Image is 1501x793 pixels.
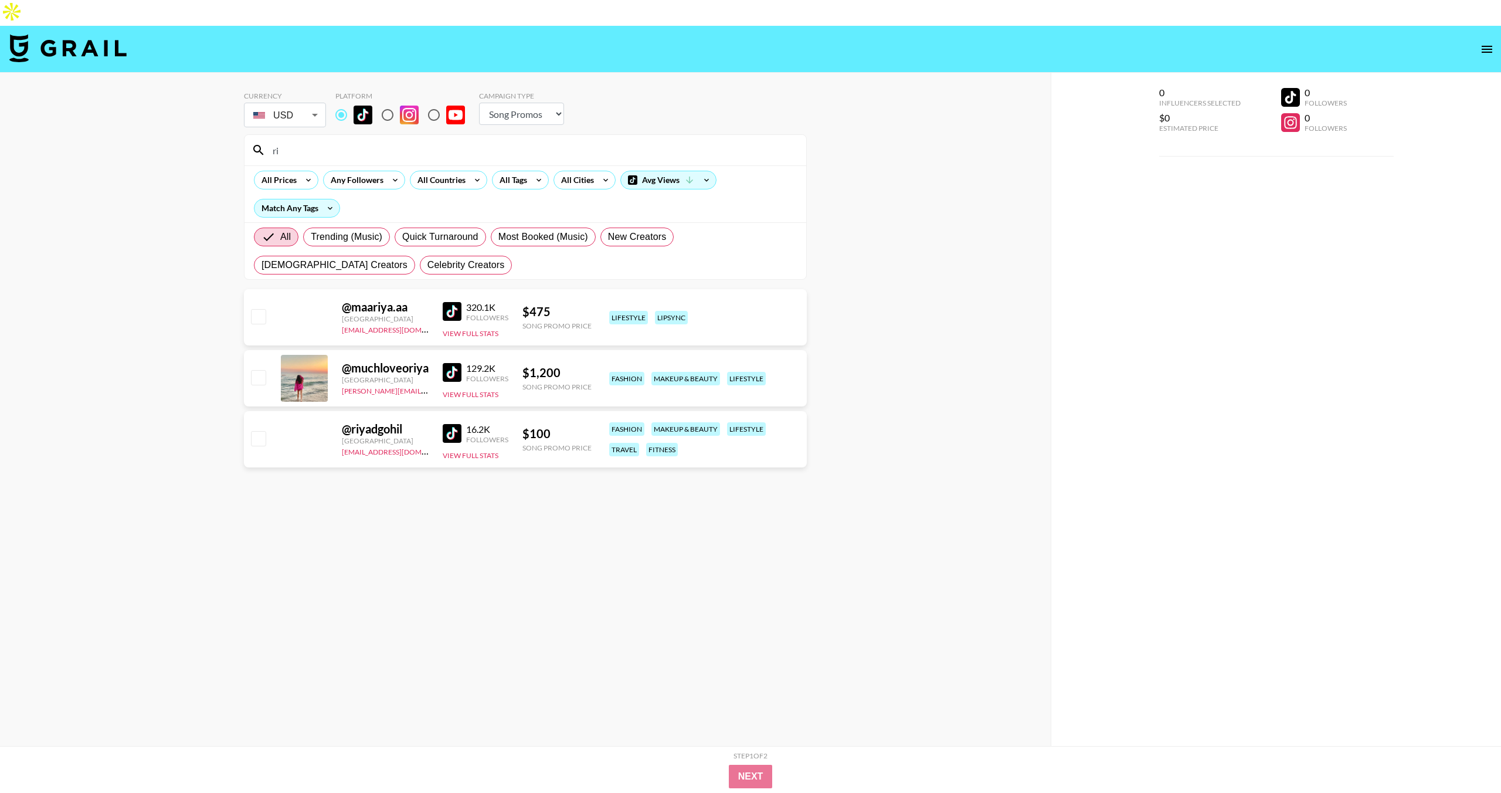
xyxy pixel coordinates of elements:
[608,230,667,244] span: New Creators
[443,390,498,399] button: View Full Stats
[342,436,429,445] div: [GEOGRAPHIC_DATA]
[609,422,644,436] div: fashion
[262,258,407,272] span: [DEMOGRAPHIC_DATA] Creators
[522,304,592,319] div: $ 475
[9,34,127,62] img: Grail Talent
[443,451,498,460] button: View Full Stats
[646,443,678,456] div: fitness
[1442,734,1487,779] iframe: Drift Widget Chat Controller
[522,321,592,330] div: Song Promo Price
[443,329,498,338] button: View Full Stats
[651,422,720,436] div: makeup & beauty
[280,230,291,244] span: All
[466,435,508,444] div: Followers
[342,361,429,375] div: @ muchloveoriya
[342,375,429,384] div: [GEOGRAPHIC_DATA]
[443,424,461,443] img: TikTok
[1305,87,1347,99] div: 0
[342,445,460,456] a: [EMAIL_ADDRESS][DOMAIN_NAME]
[324,171,386,189] div: Any Followers
[522,426,592,441] div: $ 100
[621,171,716,189] div: Avg Views
[446,106,465,124] img: YouTube
[342,314,429,323] div: [GEOGRAPHIC_DATA]
[466,423,508,435] div: 16.2K
[1159,99,1241,107] div: Influencers Selected
[443,302,461,321] img: TikTok
[609,443,639,456] div: travel
[342,300,429,314] div: @ maariya.aa
[266,141,799,160] input: Search by User Name
[727,422,766,436] div: lifestyle
[466,301,508,313] div: 320.1K
[1475,38,1499,61] button: open drawer
[651,372,720,385] div: makeup & beauty
[493,171,529,189] div: All Tags
[609,372,644,385] div: fashion
[479,91,564,100] div: Campaign Type
[522,382,592,391] div: Song Promo Price
[335,91,474,100] div: Platform
[246,105,324,126] div: USD
[729,765,773,788] button: Next
[342,422,429,436] div: @ riyadgohil
[498,230,588,244] span: Most Booked (Music)
[443,363,461,382] img: TikTok
[609,311,648,324] div: lifestyle
[733,751,768,760] div: Step 1 of 2
[244,91,326,100] div: Currency
[1305,124,1347,133] div: Followers
[427,258,505,272] span: Celebrity Creators
[522,365,592,380] div: $ 1,200
[311,230,382,244] span: Trending (Music)
[1159,87,1241,99] div: 0
[254,171,299,189] div: All Prices
[727,372,766,385] div: lifestyle
[554,171,596,189] div: All Cities
[354,106,372,124] img: TikTok
[466,374,508,383] div: Followers
[466,313,508,322] div: Followers
[466,362,508,374] div: 129.2K
[1305,99,1347,107] div: Followers
[342,323,460,334] a: [EMAIL_ADDRESS][DOMAIN_NAME]
[410,171,468,189] div: All Countries
[655,311,688,324] div: lipsync
[1159,124,1241,133] div: Estimated Price
[1159,112,1241,124] div: $0
[402,230,478,244] span: Quick Turnaround
[522,443,592,452] div: Song Promo Price
[1305,112,1347,124] div: 0
[254,199,339,217] div: Match Any Tags
[400,106,419,124] img: Instagram
[342,384,515,395] a: [PERSON_NAME][EMAIL_ADDRESS][DOMAIN_NAME]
